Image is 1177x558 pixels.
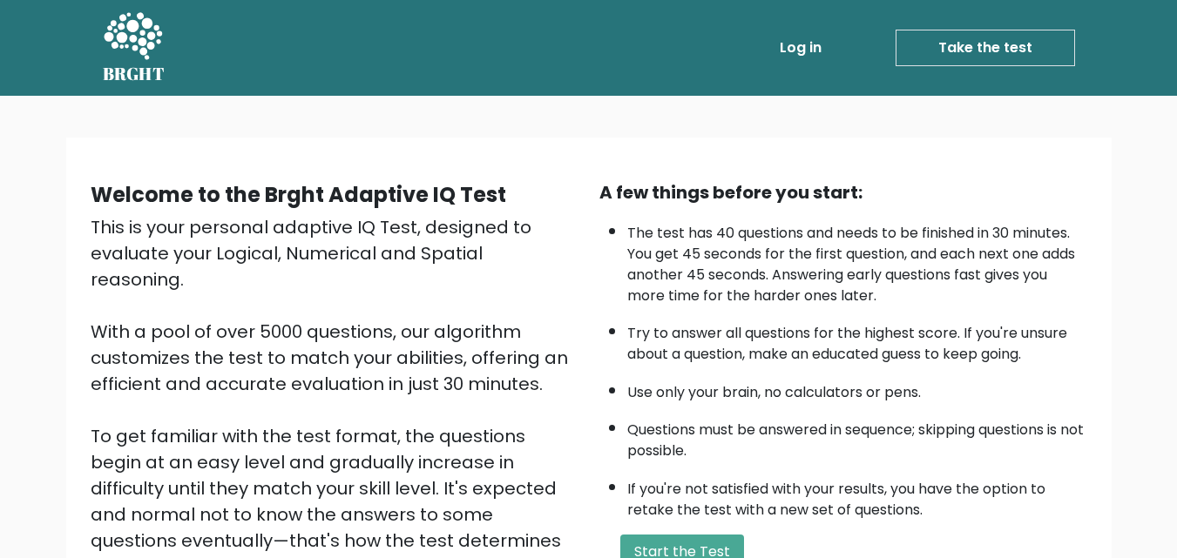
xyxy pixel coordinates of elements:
h5: BRGHT [103,64,166,84]
a: BRGHT [103,7,166,89]
li: Questions must be answered in sequence; skipping questions is not possible. [627,411,1087,461]
div: A few things before you start: [599,179,1087,205]
li: Use only your brain, no calculators or pens. [627,373,1087,403]
b: Welcome to the Brght Adaptive IQ Test [91,180,506,209]
li: The test has 40 questions and needs to be finished in 30 minutes. You get 45 seconds for the firs... [627,214,1087,306]
li: If you're not satisfied with your results, you have the option to retake the test with a new set ... [627,470,1087,521]
a: Take the test [896,30,1075,66]
a: Log in [773,30,829,65]
li: Try to answer all questions for the highest score. If you're unsure about a question, make an edu... [627,314,1087,365]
